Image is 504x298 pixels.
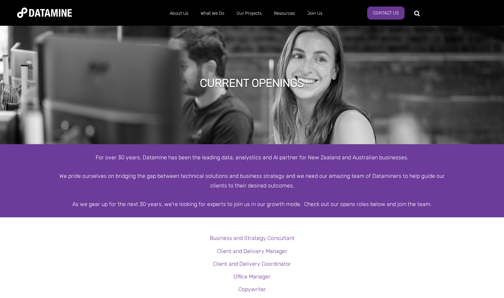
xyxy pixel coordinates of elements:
a: About Us [164,4,194,22]
a: What We Do [194,4,230,22]
div: We pride ourselves on bridging the gap between technical solutions and business strategy and we n... [57,171,447,190]
h1: Current Openings [200,76,304,91]
a: Business and Strategy Consultant [210,235,295,241]
a: Client and Delivery Manager [217,248,287,254]
a: Resources [268,4,301,22]
a: Contact Us [367,7,405,20]
div: As we gear up for the next 30 years, we're looking for experts to join us in our growth mode. Che... [57,199,447,209]
a: Our Projects [230,4,268,22]
a: Client and Delivery Coordinator [213,261,291,267]
a: Join Us [301,4,328,22]
div: For over 30 years, Datamine has been the leading data, analystics and AI partner for New Zealand ... [57,153,447,162]
a: Copywriter [238,286,266,293]
img: Datamine [17,8,72,18]
a: Office Manager [233,273,271,280]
